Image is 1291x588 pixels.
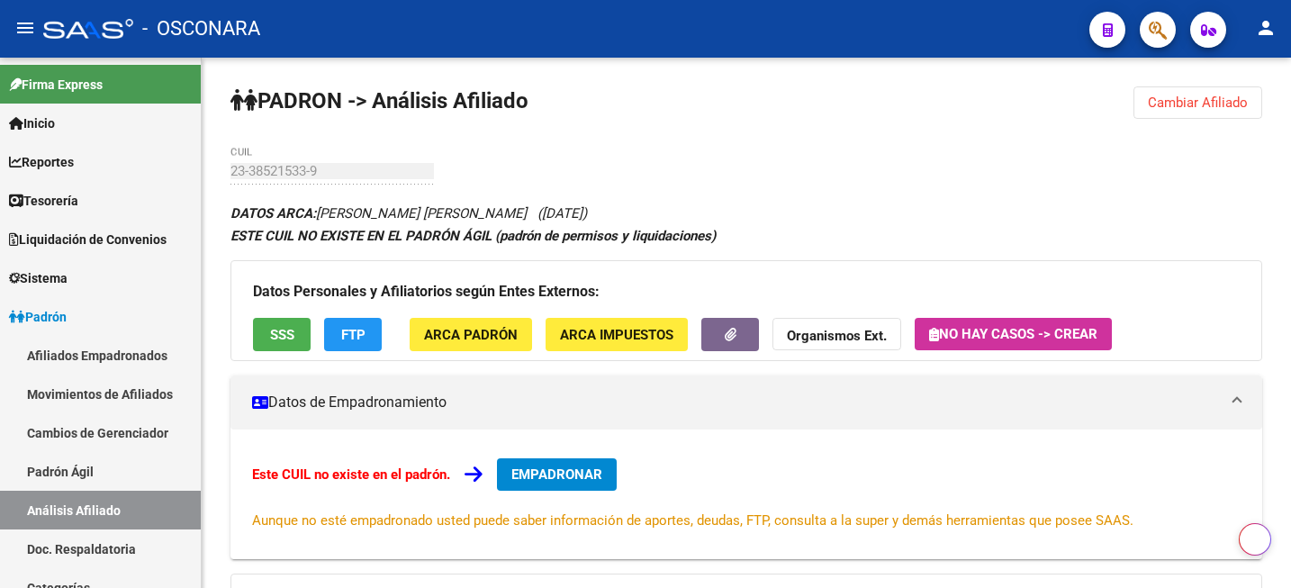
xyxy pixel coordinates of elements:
[252,393,1219,412] mat-panel-title: Datos de Empadronamiento
[560,327,673,343] span: ARCA Impuestos
[14,17,36,39] mat-icon: menu
[230,375,1262,430] mat-expansion-panel-header: Datos de Empadronamiento
[9,307,67,327] span: Padrón
[253,318,311,351] button: SSS
[1133,86,1262,119] button: Cambiar Afiliado
[1148,95,1248,111] span: Cambiar Afiliado
[253,279,1240,304] h3: Datos Personales y Afiliatorios según Entes Externos:
[270,327,294,343] span: SSS
[230,205,316,222] strong: DATOS ARCA:
[230,228,716,244] strong: ESTE CUIL NO EXISTE EN EL PADRÓN ÁGIL (padrón de permisos y liquidaciones)
[511,466,602,483] span: EMPADRONAR
[772,318,901,351] button: Organismos Ext.
[230,205,527,222] span: [PERSON_NAME] [PERSON_NAME]
[1230,527,1273,570] iframe: Intercom live chat
[929,326,1097,342] span: No hay casos -> Crear
[497,458,617,491] button: EMPADRONAR
[252,512,1133,529] span: Aunque no esté empadronado usted puede saber información de aportes, deudas, FTP, consulta a la s...
[142,9,260,49] span: - OSCONARA
[1255,17,1277,39] mat-icon: person
[537,205,587,222] span: ([DATE])
[9,113,55,133] span: Inicio
[410,318,532,351] button: ARCA Padrón
[341,327,366,343] span: FTP
[9,191,78,211] span: Tesorería
[230,430,1262,559] div: Datos de Empadronamiento
[424,327,518,343] span: ARCA Padrón
[9,152,74,172] span: Reportes
[324,318,382,351] button: FTP
[9,230,167,249] span: Liquidación de Convenios
[915,318,1112,350] button: No hay casos -> Crear
[252,466,450,483] strong: Este CUIL no existe en el padrón.
[787,328,887,344] strong: Organismos Ext.
[9,75,103,95] span: Firma Express
[9,268,68,288] span: Sistema
[230,88,528,113] strong: PADRON -> Análisis Afiliado
[546,318,688,351] button: ARCA Impuestos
